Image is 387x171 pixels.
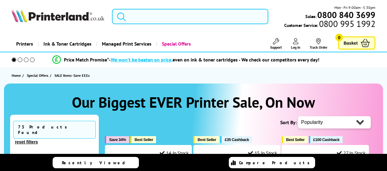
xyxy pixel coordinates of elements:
[225,137,249,142] span: £35 Cashback
[10,93,377,112] h1: Our Biggest EVER Printer Sale, On Now
[291,38,300,50] a: Log In
[13,121,96,139] span: 73 Products Found
[27,72,50,79] a: Special Offers
[96,36,156,52] a: Managed Print Services
[317,9,375,20] b: 0800 840 3699
[338,36,375,50] a: Basket 0
[334,5,375,10] span: Mon - Fri 9:00am - 5:30pm
[105,136,129,143] button: Save 34%
[270,45,282,50] span: Support
[280,119,297,125] span: Sort By:
[305,13,316,19] span: Sales:
[109,57,319,63] div: - even on ink & toner cartridges - We check our competitors every day!
[193,136,219,143] button: Best Seller
[344,39,358,47] span: Basket
[248,150,277,156] div: 15 In Stock
[318,21,375,27] span: 0800 995 1992
[313,137,340,142] span: £100 Cashback
[156,36,195,52] a: Special Offers
[284,21,375,28] span: Customer Service:
[270,38,282,50] a: Support
[54,73,90,78] span: SALE Items- Save £££s
[198,137,216,142] span: Best Seller
[239,160,313,165] span: Compare Products
[12,72,22,79] a: Home
[13,139,40,145] button: reset filters
[12,36,38,52] a: Printers
[43,36,91,52] span: Ink & Toner Cartridges
[335,34,343,41] span: 0
[27,72,48,79] span: Special Offers
[282,136,308,143] button: Best Seller
[3,54,369,65] li: modal_Promise
[130,136,156,143] button: Best Seller
[62,160,131,165] span: Recently Viewed
[12,9,104,24] a: Printerland Logo
[229,157,315,168] a: Compare Products
[135,137,153,142] span: Best Seller
[337,150,365,156] div: 27 In Stock
[160,150,188,156] div: 14 In Stock
[111,57,173,63] span: We won’t be beaten on price,
[291,45,300,50] span: Log In
[316,12,375,18] a: 0800 840 3699
[109,137,126,142] span: Save 34%
[12,9,104,22] img: Printerland Logo
[64,57,109,63] span: Price Match Promise*
[38,36,96,52] a: Ink & Toner Cartridges
[53,157,139,168] a: Recently Viewed
[310,38,327,50] a: Track Order
[220,136,252,143] button: £35 Cashback
[309,136,343,143] button: £100 Cashback
[286,137,305,142] span: Best Seller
